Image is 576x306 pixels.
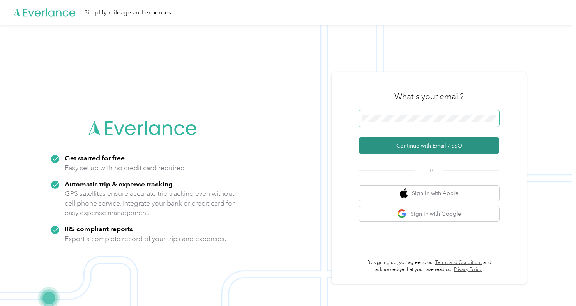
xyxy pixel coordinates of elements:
strong: Automatic trip & expense tracking [65,180,173,188]
img: google logo [397,209,407,219]
span: OR [415,167,443,175]
div: Simplify mileage and expenses [84,8,171,18]
button: apple logoSign in with Apple [359,186,499,201]
strong: IRS compliant reports [65,225,133,233]
button: Continue with Email / SSO [359,137,499,154]
strong: Get started for free [65,154,125,162]
p: By signing up, you agree to our and acknowledge that you have read our . [359,259,499,273]
img: apple logo [400,188,408,198]
a: Privacy Policy [454,267,482,273]
a: Terms and Conditions [435,260,482,266]
p: Export a complete record of your trips and expenses. [65,234,226,244]
p: GPS satellites ensure accurate trip tracking even without cell phone service. Integrate your bank... [65,189,235,218]
h3: What's your email? [394,91,464,102]
button: google logoSign in with Google [359,206,499,222]
p: Easy set up with no credit card required [65,163,185,173]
